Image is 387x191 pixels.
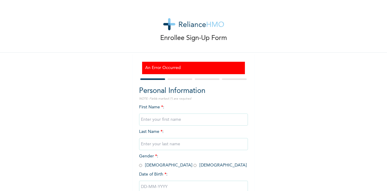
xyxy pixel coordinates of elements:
span: Last Name : [139,130,248,146]
h3: An Error Occurred [145,65,242,71]
p: NOTE: Fields marked (*) are required [139,97,248,101]
p: Enrollee Sign-Up Form [160,33,227,43]
h2: Personal Information [139,86,248,97]
input: Enter your last name [139,138,248,150]
input: Enter your first name [139,114,248,126]
img: logo [163,18,224,30]
span: First Name : [139,105,248,122]
span: Date of Birth : [139,171,167,178]
span: Gender : [DEMOGRAPHIC_DATA] [DEMOGRAPHIC_DATA] [139,154,247,167]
